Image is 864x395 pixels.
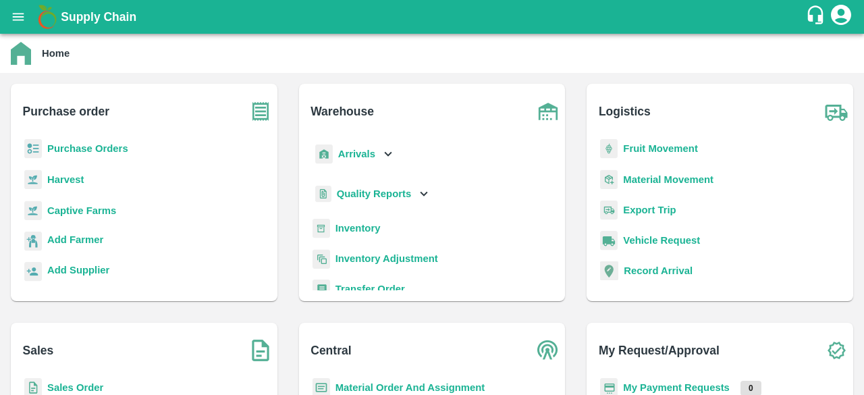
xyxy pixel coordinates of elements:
[47,143,128,154] a: Purchase Orders
[313,139,396,169] div: Arrivals
[244,334,277,367] img: soSales
[819,95,853,128] img: truck
[599,341,720,360] b: My Request/Approval
[335,382,485,393] a: Material Order And Assignment
[600,261,618,280] img: recordArrival
[335,253,438,264] a: Inventory Adjustment
[624,265,693,276] a: Record Arrival
[47,205,116,216] a: Captive Farms
[335,284,405,294] a: Transfer Order
[805,5,829,29] div: customer-support
[531,95,565,128] img: warehouse
[623,235,700,246] a: Vehicle Request
[310,341,351,360] b: Central
[313,280,330,299] img: whTransfer
[600,169,618,190] img: material
[313,219,330,238] img: whInventory
[599,102,651,121] b: Logistics
[335,223,381,234] a: Inventory
[600,231,618,251] img: vehicle
[11,42,31,65] img: home
[24,262,42,282] img: supplier
[829,3,853,31] div: account of current user
[47,234,103,245] b: Add Farmer
[24,169,42,190] img: harvest
[337,188,412,199] b: Quality Reports
[623,143,698,154] a: Fruit Movement
[34,3,61,30] img: logo
[315,186,331,203] img: qualityReport
[313,180,432,208] div: Quality Reports
[24,232,42,251] img: farmer
[47,265,109,275] b: Add Supplier
[600,139,618,159] img: fruit
[47,382,103,393] a: Sales Order
[24,201,42,221] img: harvest
[24,139,42,159] img: reciept
[61,7,805,26] a: Supply Chain
[531,334,565,367] img: central
[47,263,109,281] a: Add Supplier
[315,144,333,164] img: whArrival
[310,102,374,121] b: Warehouse
[313,249,330,269] img: inventory
[623,205,676,215] a: Export Trip
[338,149,375,159] b: Arrivals
[47,174,84,185] a: Harvest
[3,1,34,32] button: open drawer
[244,95,277,128] img: purchase
[61,10,136,24] b: Supply Chain
[42,48,70,59] b: Home
[819,334,853,367] img: check
[23,341,54,360] b: Sales
[623,174,713,185] a: Material Movement
[623,382,730,393] a: My Payment Requests
[600,201,618,220] img: delivery
[47,232,103,251] a: Add Farmer
[23,102,109,121] b: Purchase order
